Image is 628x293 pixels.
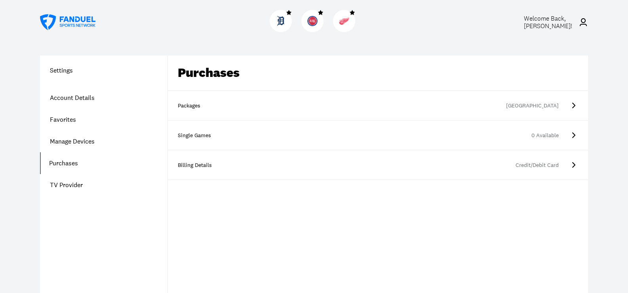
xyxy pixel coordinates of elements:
a: Purchases [40,152,167,174]
span: Welcome Back, [PERSON_NAME] ! [524,14,572,30]
img: Tigers [276,16,286,26]
div: Billing Details [178,161,217,169]
a: Favorites [40,109,167,130]
a: Single Games0 Available [168,121,588,150]
a: Manage Devices [40,130,167,152]
div: 0 Available [227,132,559,140]
img: Red Wings [339,16,349,26]
div: [GEOGRAPHIC_DATA] [227,102,559,110]
div: Single Games [178,132,217,140]
a: TigersTigers [270,26,295,34]
h1: Settings [40,65,167,75]
a: Welcome Back,[PERSON_NAME]! [506,15,588,30]
a: PistonsPistons [301,26,327,34]
a: Red WingsRed Wings [333,26,358,34]
a: TV Provider [40,174,167,196]
div: Purchases [168,56,588,91]
a: Packages[GEOGRAPHIC_DATA] [168,91,588,121]
img: Pistons [307,16,318,26]
a: FanDuel Sports Network [40,14,95,30]
a: Account Details [40,87,167,109]
a: Billing DetailsCredit/Debit Card [168,150,588,180]
div: Credit/Debit Card [227,161,559,169]
div: Packages [178,102,217,110]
